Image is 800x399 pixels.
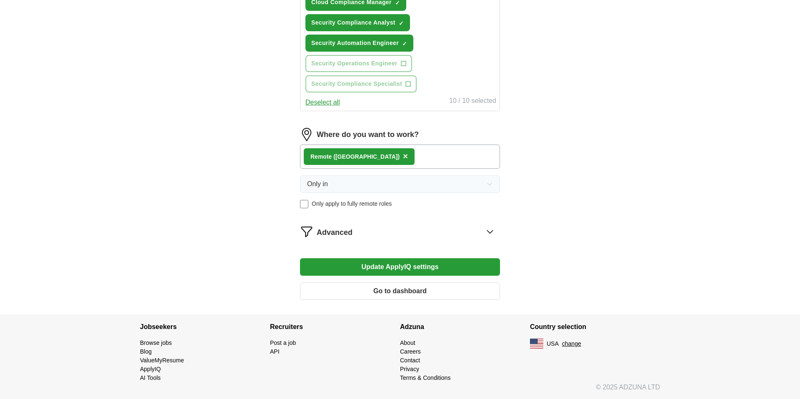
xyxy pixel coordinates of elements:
span: USA [547,339,559,348]
span: Security Operations Engineer [311,59,397,68]
button: Security Compliance Specialist [305,75,417,92]
h4: Country selection [530,315,660,339]
span: × [403,152,408,161]
a: Browse jobs [140,339,172,346]
span: Only in [307,179,328,189]
label: Where do you want to work? [317,129,419,140]
img: US flag [530,339,543,349]
button: Update ApplyIQ settings [300,258,500,276]
span: Security Compliance Analyst [311,18,395,27]
button: change [562,339,581,348]
button: Deselect all [305,97,340,107]
button: Go to dashboard [300,282,500,300]
a: AI Tools [140,374,161,381]
span: Security Automation Engineer [311,39,399,47]
div: Remote ([GEOGRAPHIC_DATA]) [310,152,400,161]
span: Advanced [317,227,352,238]
a: ApplyIQ [140,366,161,372]
button: × [403,150,408,163]
a: Careers [400,348,421,355]
a: Contact [400,357,420,364]
button: Security Operations Engineer [305,55,412,72]
div: 10 / 10 selected [449,96,496,107]
div: © 2025 ADZUNA LTD [133,382,667,399]
a: Terms & Conditions [400,374,450,381]
a: About [400,339,415,346]
a: ValueMyResume [140,357,184,364]
img: location.png [300,128,313,141]
input: Only apply to fully remote roles [300,200,308,208]
button: Security Automation Engineer✓ [305,35,413,52]
span: ✓ [399,20,404,27]
span: Security Compliance Specialist [311,80,402,88]
a: Post a job [270,339,296,346]
button: Security Compliance Analyst✓ [305,14,410,31]
a: Privacy [400,366,419,372]
span: Only apply to fully remote roles [312,199,392,208]
img: filter [300,225,313,238]
span: ✓ [402,40,407,47]
a: API [270,348,280,355]
a: Blog [140,348,152,355]
button: Only in [300,175,500,193]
